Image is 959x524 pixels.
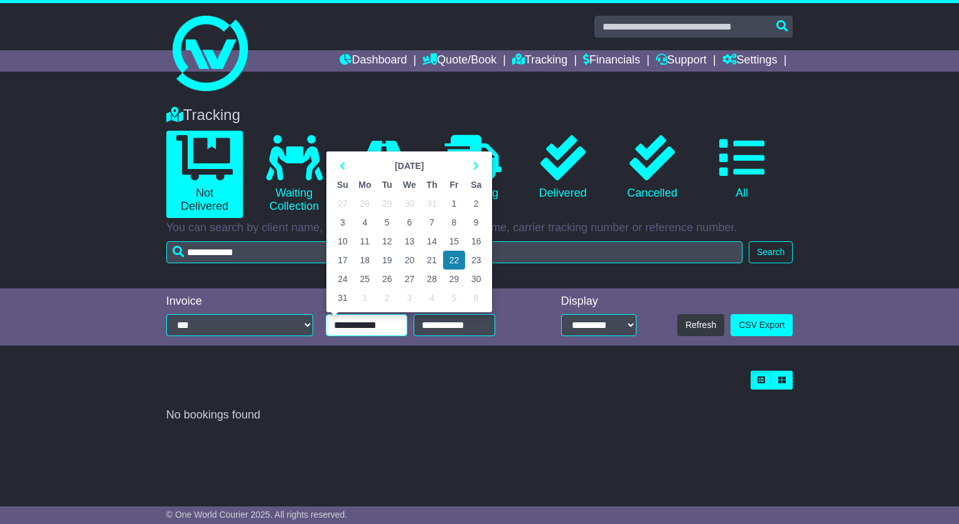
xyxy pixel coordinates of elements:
a: All [704,131,781,205]
td: 8 [443,213,465,232]
td: 31 [421,194,443,213]
td: 28 [421,270,443,288]
th: Mo [354,175,377,194]
th: Th [421,175,443,194]
td: 27 [398,270,421,288]
td: 9 [465,213,487,232]
td: 13 [398,232,421,251]
a: CSV Export [731,314,793,336]
td: 2 [465,194,487,213]
th: Tu [376,175,398,194]
a: Financials [583,50,640,72]
button: Search [749,241,793,263]
a: Delivering [435,131,512,205]
td: 16 [465,232,487,251]
a: Settings [722,50,778,72]
td: 20 [398,251,421,270]
th: Su [331,175,353,194]
span: © One World Courier 2025. All rights reserved. [166,510,348,520]
td: 3 [398,288,421,307]
td: 23 [465,251,487,270]
td: 11 [354,232,377,251]
a: In Transit [345,131,422,205]
div: No bookings found [166,408,793,422]
a: Not Delivered [166,131,244,218]
td: 19 [376,251,398,270]
td: 22 [443,251,465,270]
a: Support [656,50,707,72]
td: 7 [421,213,443,232]
div: Tracking [160,106,800,124]
td: 12 [376,232,398,251]
td: 21 [421,251,443,270]
a: Quote/Book [422,50,496,72]
td: 1 [354,288,377,307]
td: 10 [331,232,353,251]
p: You can search by client name, OWC tracking number, carrier name, carrier tracking number or refe... [166,221,793,235]
td: 29 [443,270,465,288]
td: 5 [443,288,465,307]
td: 31 [331,288,353,307]
td: 1 [443,194,465,213]
td: 6 [465,288,487,307]
td: 25 [354,270,377,288]
td: 26 [376,270,398,288]
div: Invoice [166,295,314,308]
td: 2 [376,288,398,307]
button: Refresh [677,314,724,336]
th: Sa [465,175,487,194]
a: Waiting Collection [255,131,333,218]
td: 27 [331,194,353,213]
td: 15 [443,232,465,251]
td: 24 [331,270,353,288]
td: 18 [354,251,377,270]
a: Cancelled [614,131,691,205]
a: Tracking [512,50,567,72]
th: Fr [443,175,465,194]
th: Select Month [354,156,465,175]
a: Dashboard [340,50,407,72]
td: 3 [331,213,353,232]
td: 28 [354,194,377,213]
td: 30 [465,270,487,288]
a: Delivered [524,131,601,205]
td: 5 [376,213,398,232]
td: 6 [398,213,421,232]
div: Display [561,295,637,308]
td: 17 [331,251,353,270]
td: 14 [421,232,443,251]
td: 4 [421,288,443,307]
td: 4 [354,213,377,232]
td: 29 [376,194,398,213]
th: We [398,175,421,194]
td: 30 [398,194,421,213]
